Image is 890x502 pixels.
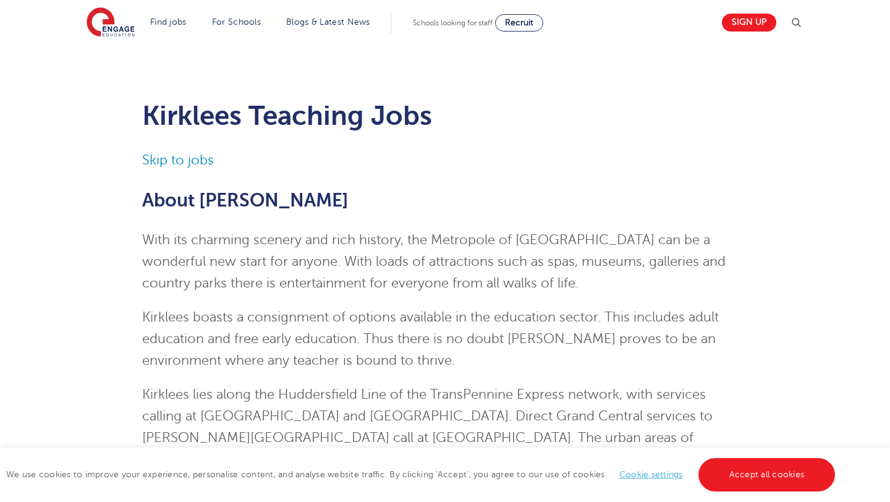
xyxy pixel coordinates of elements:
[142,387,713,467] span: Kirklees lies along the Huddersfield Line of the TransPennine Express network, with services call...
[6,470,838,479] span: We use cookies to improve your experience, personalise content, and analyse website traffic. By c...
[212,17,261,27] a: For Schools
[619,470,683,479] a: Cookie settings
[142,100,748,131] h1: Kirklees Teaching Jobs
[722,14,776,32] a: Sign up
[150,17,187,27] a: Find jobs
[87,7,135,38] img: Engage Education
[413,19,493,27] span: Schools looking for staff
[505,18,533,27] span: Recruit
[495,14,543,32] a: Recruit
[142,153,214,168] a: Skip to jobs
[286,17,370,27] a: Blogs & Latest News
[142,232,726,291] span: With its charming scenery and rich history, the Metropole of [GEOGRAPHIC_DATA] can be a wonderful...
[142,190,349,211] span: About [PERSON_NAME]
[698,458,836,491] a: Accept all cookies
[142,310,719,368] span: Kirklees boasts a consignment of options available in the education sector. This includes adult e...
